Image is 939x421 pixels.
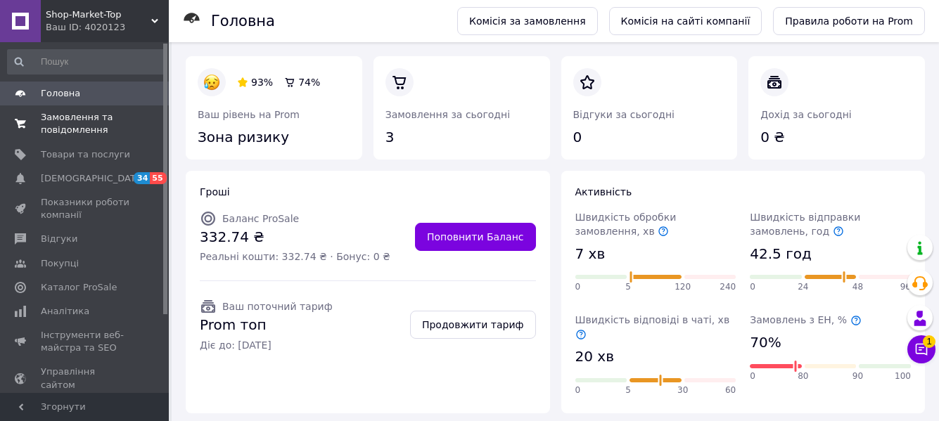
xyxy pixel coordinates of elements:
span: 30 [677,384,688,396]
span: 96 [900,281,911,293]
a: Комісія за замовлення [457,7,598,35]
span: 55 [150,172,166,184]
span: 90 [852,370,863,382]
span: Баланс ProSale [222,213,299,224]
span: Реальні кошти: 332.74 ₴ · Бонус: 0 ₴ [200,250,390,264]
span: Замовлень з ЕН, % [750,314,861,325]
span: Ваш поточний тариф [222,301,333,312]
span: Shop-Market-Top [46,8,151,21]
a: Комісія на сайті компанії [609,7,762,35]
span: 332.74 ₴ [200,227,390,247]
a: Поповнити Баланс [415,223,536,251]
span: 0 [575,281,581,293]
input: Пошук [7,49,166,75]
span: 240 [720,281,736,293]
a: Правила роботи на Prom [773,7,925,35]
span: 0 [575,384,581,396]
a: Продовжити тариф [410,311,536,339]
span: 1 [923,335,935,348]
span: 80 [798,370,808,382]
span: Аналітика [41,305,89,318]
span: Каталог ProSale [41,281,117,294]
span: Швидкість відповіді в чаті, хв [575,314,730,339]
span: [DEMOGRAPHIC_DATA] [41,172,145,185]
button: Чат з покупцем1 [907,335,935,363]
span: Управління сайтом [41,365,130,391]
span: 24 [798,281,808,293]
div: Ваш ID: 4020123 [46,21,169,34]
span: Покупці [41,257,79,270]
span: 48 [852,281,863,293]
span: Інструменти веб-майстра та SEO [41,329,130,354]
span: 70% [750,332,781,353]
span: Показники роботи компанії [41,196,130,221]
span: 0 [750,370,755,382]
span: Активність [575,186,632,197]
span: Діє до: [DATE] [200,338,333,352]
span: 5 [625,384,631,396]
span: Замовлення та повідомлення [41,111,130,136]
h1: Головна [211,13,275,30]
span: Головна [41,87,80,100]
span: 42.5 год [750,244,811,264]
span: Prom топ [200,315,333,335]
span: Гроші [200,186,230,197]
span: 34 [134,172,150,184]
span: 60 [725,384,736,396]
span: Товари та послуги [41,148,130,161]
span: 93% [251,77,273,88]
span: Швидкість обробки замовлення, хв [575,212,677,237]
span: 7 хв [575,244,606,264]
span: 5 [625,281,631,293]
span: 100 [895,370,911,382]
span: Швидкість відправки замовлень, год [750,212,860,237]
span: 0 [750,281,755,293]
span: 74% [298,77,320,88]
span: 120 [675,281,691,293]
span: 20 хв [575,346,614,367]
span: Відгуки [41,233,77,245]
